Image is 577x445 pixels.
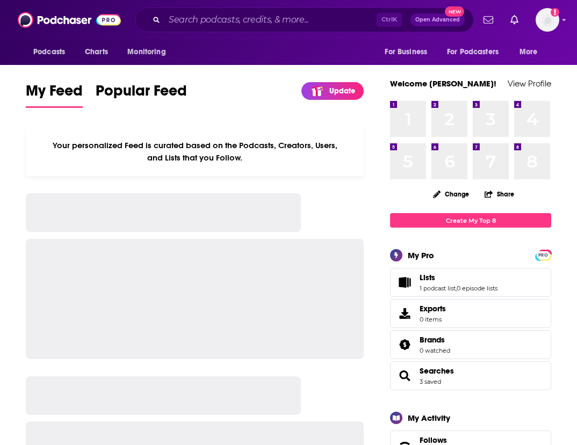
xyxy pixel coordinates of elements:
button: Show profile menu [536,8,559,32]
button: open menu [26,42,79,62]
span: For Business [385,45,427,60]
span: More [520,45,538,60]
span: New [445,6,464,17]
a: Charts [78,42,114,62]
span: Logged in as Shift_2 [536,8,559,32]
button: Change [427,187,475,201]
a: Lists [420,273,497,282]
span: Brands [420,335,445,345]
a: Searches [394,368,415,383]
img: Podchaser - Follow, Share and Rate Podcasts [18,10,121,30]
div: My Pro [408,250,434,260]
a: Update [301,82,364,100]
span: Exports [420,304,446,313]
span: Ctrl K [377,13,402,27]
a: Create My Top 8 [390,213,551,228]
a: My Feed [26,82,83,108]
span: , [456,284,457,292]
a: 3 saved [420,378,441,385]
a: Show notifications dropdown [506,11,523,29]
a: Welcome [PERSON_NAME]! [390,78,496,89]
div: Your personalized Feed is curated based on the Podcasts, Creators, Users, and Lists that you Follow. [26,127,364,176]
a: View Profile [508,78,551,89]
span: Popular Feed [96,82,187,106]
button: open menu [440,42,514,62]
span: 0 items [420,316,446,323]
span: Monitoring [127,45,165,60]
div: Search podcasts, credits, & more... [135,8,474,32]
a: Exports [390,299,551,328]
a: Searches [420,366,454,376]
a: Follows [420,435,518,445]
a: Lists [394,275,415,290]
span: Charts [85,45,108,60]
div: My Activity [408,413,450,423]
span: Lists [390,268,551,297]
span: Exports [394,306,415,321]
a: Brands [394,337,415,352]
button: open menu [120,42,179,62]
button: open menu [377,42,441,62]
a: Popular Feed [96,82,187,108]
svg: Add a profile image [551,8,559,17]
button: Open AdvancedNew [410,13,465,26]
span: Follows [420,435,447,445]
a: Brands [420,335,450,345]
a: 0 episode lists [457,284,497,292]
span: Searches [390,361,551,390]
a: 1 podcast list [420,284,456,292]
p: Update [329,86,355,96]
button: Share [484,184,515,205]
img: User Profile [536,8,559,32]
span: For Podcasters [447,45,499,60]
a: 0 watched [420,347,450,354]
span: Open Advanced [415,17,460,23]
span: My Feed [26,82,83,106]
span: Brands [390,330,551,359]
a: PRO [537,251,550,259]
input: Search podcasts, credits, & more... [164,11,377,28]
span: Podcasts [33,45,65,60]
span: Lists [420,273,435,282]
a: Show notifications dropdown [479,11,497,29]
button: open menu [512,42,551,62]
